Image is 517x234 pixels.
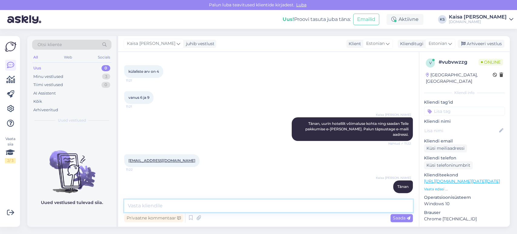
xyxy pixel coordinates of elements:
[398,41,423,47] div: Klienditugi
[346,41,361,47] div: Klient
[479,59,503,65] span: Online
[101,65,110,71] div: 0
[424,118,505,125] p: Kliendi nimi
[424,144,467,152] div: Küsi meiliaadressi
[101,82,110,88] div: 0
[429,61,432,65] span: v
[63,53,73,61] div: Web
[33,74,63,80] div: Minu vestlused
[424,179,500,184] a: [URL][DOMAIN_NAME][DATE][DATE]
[449,15,513,24] a: Kaisa [PERSON_NAME][DOMAIN_NAME]
[458,40,504,48] div: Arhiveeri vestlus
[386,14,423,25] div: Aktiivne
[33,99,42,105] div: Kõik
[41,199,103,206] p: Uued vestlused tulevad siia.
[58,118,86,123] span: Uued vestlused
[33,107,58,113] div: Arhiveeritud
[294,2,308,8] span: Luba
[426,72,493,85] div: [GEOGRAPHIC_DATA], [GEOGRAPHIC_DATA]
[305,121,409,137] span: Tänan, uurin hotellilt võimaluse kohta ning saadan Teile pakkumise e-[PERSON_NAME]. Palun täpsust...
[424,161,473,169] div: Küsi telefoninumbrit
[424,107,505,116] input: Lisa tag
[353,14,379,25] button: Emailid
[126,78,149,83] span: 11:21
[128,95,149,100] span: vanus 6 ja 9
[184,41,214,47] div: juhib vestlust
[393,215,410,221] span: Saada
[388,141,411,146] span: Nähtud ✓ 11:22
[388,193,411,198] span: 11:23
[424,201,505,207] p: Windows 10
[449,15,507,19] div: Kaisa [PERSON_NAME]
[5,136,16,163] div: Vaata siia
[5,158,16,163] div: 2 / 3
[376,175,411,180] span: Kaisa [PERSON_NAME]
[424,90,505,95] div: Kliendi info
[5,41,16,52] img: Askly Logo
[126,104,149,109] span: 11:21
[366,40,385,47] span: Estonian
[424,99,505,105] p: Kliendi tag'id
[33,65,41,71] div: Uus
[283,16,294,22] b: Uus!
[424,155,505,161] p: Kliendi telefon
[128,158,195,163] a: [EMAIL_ADDRESS][DOMAIN_NAME]
[33,90,56,96] div: AI Assistent
[97,53,111,61] div: Socials
[126,167,149,172] span: 11:22
[438,15,446,24] div: KS
[424,172,505,178] p: Klienditeekond
[128,69,159,74] span: külaliste arv on 4
[102,74,110,80] div: 3
[424,209,505,216] p: Brauser
[124,214,183,222] div: Privaatne kommentaar
[424,127,498,134] input: Lisa nimi
[376,112,411,117] span: Kaisa [PERSON_NAME]
[33,82,63,88] div: Tiimi vestlused
[283,16,351,23] div: Proovi tasuta juba täna:
[429,40,447,47] span: Estonian
[424,194,505,201] p: Operatsioonisüsteem
[424,216,505,222] p: Chrome [TECHNICAL_ID]
[127,40,175,47] span: Kaisa [PERSON_NAME]
[397,184,409,189] span: Tänan
[38,42,62,48] span: Otsi kliente
[449,19,507,24] div: [DOMAIN_NAME]
[32,53,39,61] div: All
[424,138,505,144] p: Kliendi email
[439,59,479,66] div: # vubvwzzg
[27,139,116,194] img: No chats
[424,186,505,192] p: Vaata edasi ...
